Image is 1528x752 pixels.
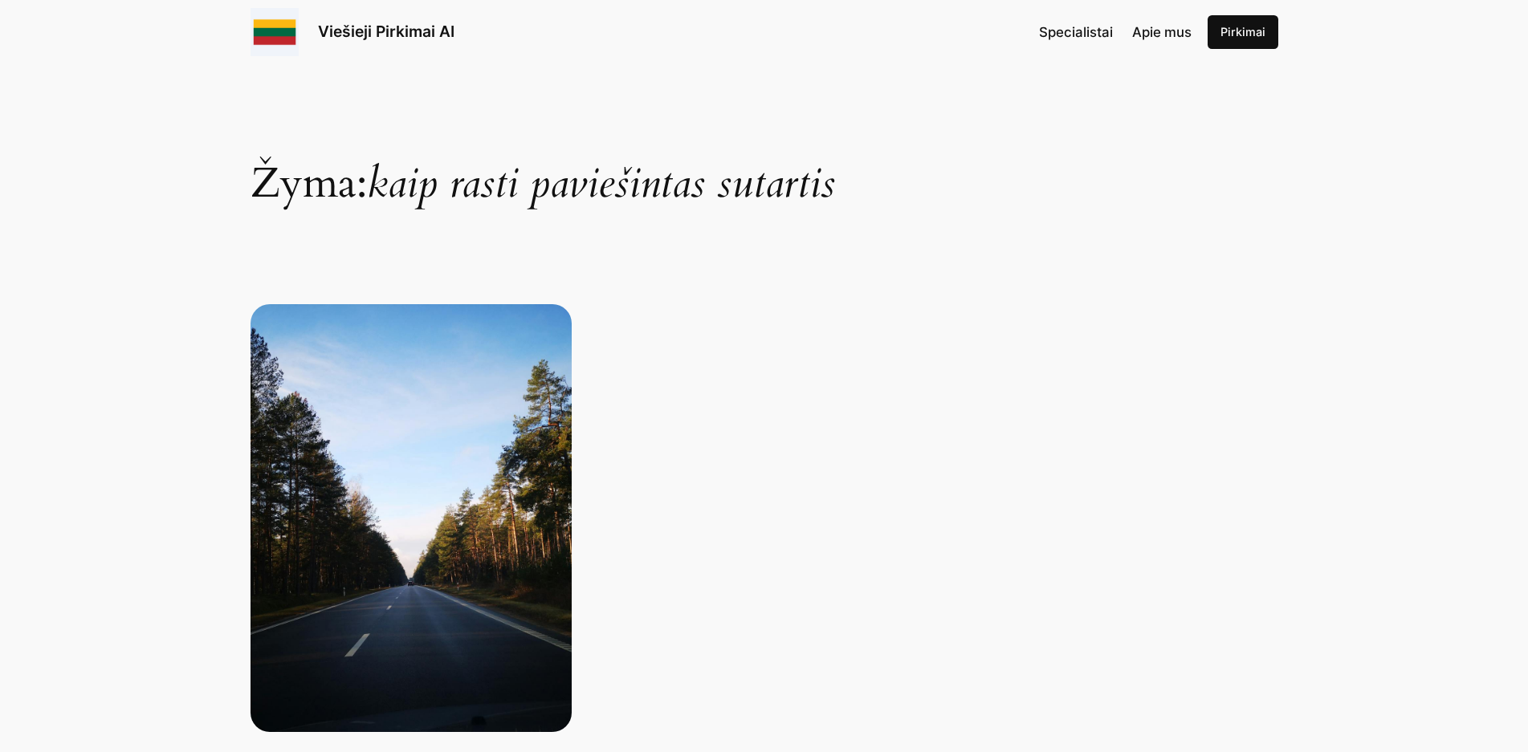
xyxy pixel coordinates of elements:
[1039,22,1192,43] nav: Navigation
[1039,24,1113,40] span: Specialistai
[1132,24,1192,40] span: Apie mus
[1039,22,1113,43] a: Specialistai
[251,8,299,56] img: Viešieji pirkimai logo
[1208,15,1278,49] a: Pirkimai
[367,155,835,212] span: kaip rasti paviešintas sutartis
[251,304,572,732] : Paviešintos viešųjų pirkimų sutartys: ką svarbu žinoti
[251,79,1278,205] h1: Žyma:
[318,22,454,41] a: Viešieji Pirkimai AI
[1132,22,1192,43] a: Apie mus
